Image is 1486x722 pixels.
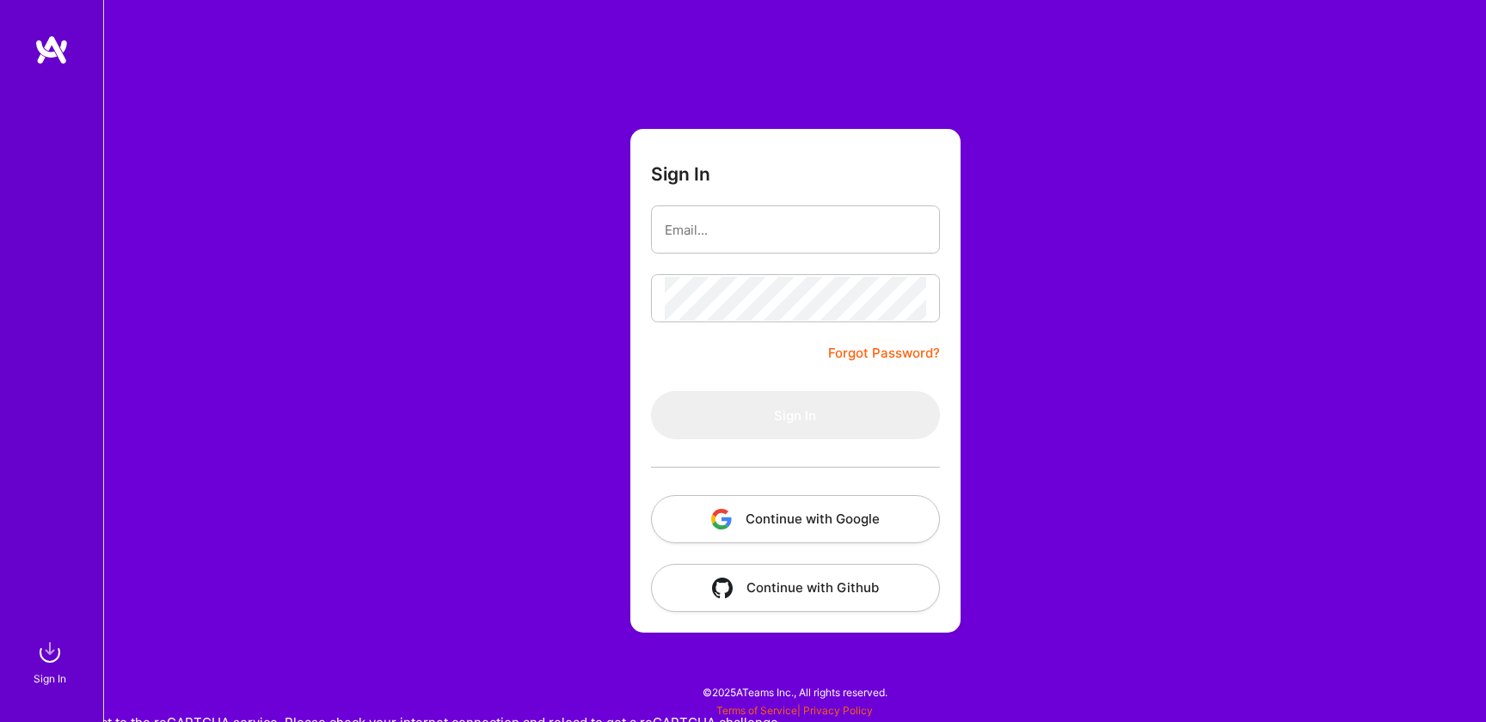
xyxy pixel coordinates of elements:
[651,391,940,439] button: Sign In
[36,635,67,688] a: sign inSign In
[828,343,940,364] a: Forgot Password?
[651,495,940,543] button: Continue with Google
[665,208,926,252] input: Email...
[651,564,940,612] button: Continue with Github
[716,704,873,717] span: |
[712,578,733,598] img: icon
[33,635,67,670] img: sign in
[803,704,873,717] a: Privacy Policy
[34,670,66,688] div: Sign In
[651,163,710,185] h3: Sign In
[716,704,797,717] a: Terms of Service
[34,34,69,65] img: logo
[103,670,1486,713] div: © 2025 ATeams Inc., All rights reserved.
[711,509,732,529] img: icon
